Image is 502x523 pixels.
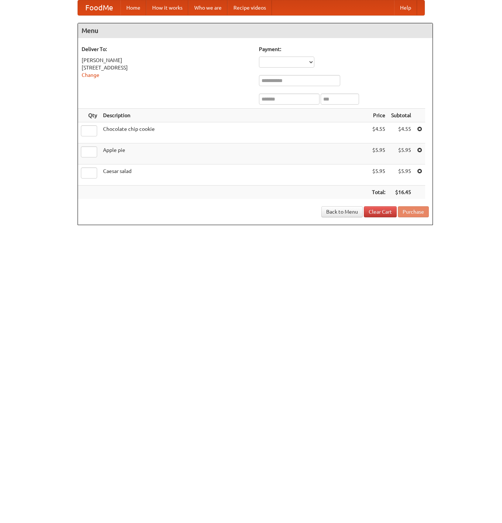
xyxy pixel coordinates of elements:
[78,23,433,38] h4: Menu
[369,164,388,186] td: $5.95
[100,122,369,143] td: Chocolate chip cookie
[100,109,369,122] th: Description
[388,122,414,143] td: $4.55
[82,64,252,71] div: [STREET_ADDRESS]
[82,72,99,78] a: Change
[321,206,363,217] a: Back to Menu
[146,0,188,15] a: How it works
[120,0,146,15] a: Home
[398,206,429,217] button: Purchase
[228,0,272,15] a: Recipe videos
[100,143,369,164] td: Apple pie
[388,143,414,164] td: $5.95
[78,109,100,122] th: Qty
[394,0,417,15] a: Help
[369,122,388,143] td: $4.55
[82,45,252,53] h5: Deliver To:
[259,45,429,53] h5: Payment:
[369,109,388,122] th: Price
[100,164,369,186] td: Caesar salad
[369,186,388,199] th: Total:
[78,0,120,15] a: FoodMe
[82,57,252,64] div: [PERSON_NAME]
[369,143,388,164] td: $5.95
[364,206,397,217] a: Clear Cart
[388,109,414,122] th: Subtotal
[388,164,414,186] td: $5.95
[188,0,228,15] a: Who we are
[388,186,414,199] th: $16.45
